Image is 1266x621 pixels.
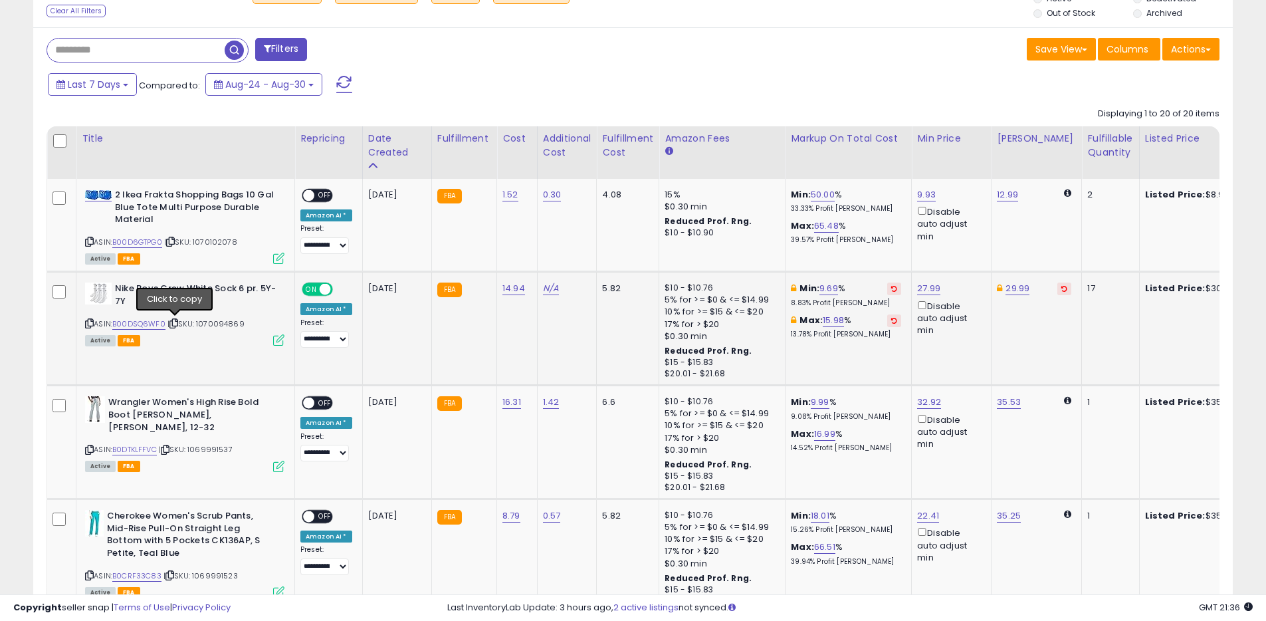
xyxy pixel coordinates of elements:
div: $15 - $15.83 [665,357,775,368]
div: $20.01 - $21.68 [665,482,775,493]
div: 5% for >= $0 & <= $14.99 [665,294,775,306]
label: Out of Stock [1047,7,1095,19]
span: All listings currently available for purchase on Amazon [85,253,116,265]
b: Reduced Prof. Rng. [665,572,752,584]
a: 22.41 [917,509,939,523]
a: 14.94 [502,282,525,295]
div: Disable auto adjust min [917,525,981,564]
span: FBA [118,335,140,346]
div: Fulfillment [437,132,491,146]
div: % [791,220,901,245]
div: ASIN: [85,396,284,470]
img: 312uh1cH2-L._SL40_.jpg [85,283,112,305]
div: Preset: [300,432,352,462]
button: Columns [1098,38,1160,61]
b: Max: [791,219,814,232]
b: Min: [791,509,811,522]
i: This overrides the store level min markup for this listing [791,284,796,293]
b: Wrangler Women's High Rise Bold Boot [PERSON_NAME], [PERSON_NAME], 12-32 [108,396,270,437]
b: Min: [799,282,819,295]
a: 66.51 [814,541,835,554]
div: Disable auto adjust min [917,412,981,451]
div: Preset: [300,318,352,348]
b: Min: [791,396,811,408]
div: % [791,189,901,213]
div: $8.99 [1145,189,1255,201]
div: Disable auto adjust min [917,204,981,243]
div: Amazon AI * [300,303,352,315]
img: 41WtILX9SSL._SL40_.jpg [85,190,112,200]
div: Amazon AI * [300,209,352,221]
span: OFF [314,511,336,523]
div: $20.01 - $21.68 [665,368,775,380]
b: Reduced Prof. Rng. [665,459,752,470]
div: Additional Cost [543,132,591,160]
i: This overrides the store level Dynamic Max Price for this listing [997,284,1002,293]
div: [DATE] [368,189,421,201]
div: 10% for >= $15 & <= $20 [665,533,775,545]
div: Fulfillable Quantity [1087,132,1133,160]
div: 15% [665,189,775,201]
div: $0.30 min [665,201,775,213]
button: Last 7 Days [48,73,137,96]
b: Listed Price: [1145,396,1206,408]
a: 50.00 [811,188,835,201]
a: 0.30 [543,188,562,201]
b: Cherokee Women's Scrub Pants, Mid-Rise Pull-On Straight Leg Bottom with 5 Pockets CK136AP, S Peti... [107,510,268,562]
div: seller snap | | [13,602,231,614]
a: 18.01 [811,509,829,523]
b: Listed Price: [1145,188,1206,201]
small: FBA [437,510,462,525]
strong: Copyright [13,601,62,614]
span: | SKU: 1070102078 [164,237,237,247]
div: ASIN: [85,283,284,344]
a: 8.79 [502,509,520,523]
div: [DATE] [368,283,421,295]
div: 1 [1087,396,1128,408]
i: Revert to store-level Min Markup [891,285,897,292]
div: 5.82 [602,283,649,295]
small: FBA [437,189,462,203]
a: B0DTKLFFVC [112,444,157,455]
a: 16.99 [814,428,835,441]
a: 35.53 [997,396,1021,409]
p: 13.78% Profit [PERSON_NAME] [791,330,901,339]
p: 14.52% Profit [PERSON_NAME] [791,443,901,453]
a: B0CRF33C83 [112,570,161,582]
div: % [791,428,901,453]
span: ON [303,284,320,295]
span: All listings currently available for purchase on Amazon [85,461,116,472]
b: Max: [791,428,814,440]
div: 6.6 [602,396,649,408]
div: Title [82,132,289,146]
div: 2 [1087,189,1128,201]
a: 9.69 [819,282,838,295]
a: B00DSQ6WF0 [112,318,165,330]
a: B00D6GTPG0 [112,237,162,248]
b: Nike Boys Crew White Sock 6 pr. 5Y-7Y [115,283,276,310]
span: All listings currently available for purchase on Amazon [85,335,116,346]
div: Amazon AI * [300,417,352,429]
span: Last 7 Days [68,78,120,91]
a: 27.99 [917,282,940,295]
a: 0.57 [543,509,561,523]
div: 17% for > $20 [665,545,775,557]
span: OFF [314,190,336,201]
a: 9.93 [917,188,936,201]
div: Fulfillment Cost [602,132,653,160]
div: Displaying 1 to 20 of 20 items [1098,108,1219,120]
div: 17% for > $20 [665,318,775,330]
a: 29.99 [1005,282,1029,295]
span: Aug-24 - Aug-30 [225,78,306,91]
div: [PERSON_NAME] [997,132,1076,146]
i: Revert to store-level Max Markup [891,317,897,324]
a: 16.31 [502,396,521,409]
div: 1 [1087,510,1128,522]
a: 65.48 [814,219,839,233]
div: $10 - $10.76 [665,283,775,294]
div: Amazon AI * [300,531,352,543]
p: 9.08% Profit [PERSON_NAME] [791,412,901,422]
b: Min: [791,188,811,201]
span: OFF [314,398,336,409]
div: Amazon Fees [665,132,780,146]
